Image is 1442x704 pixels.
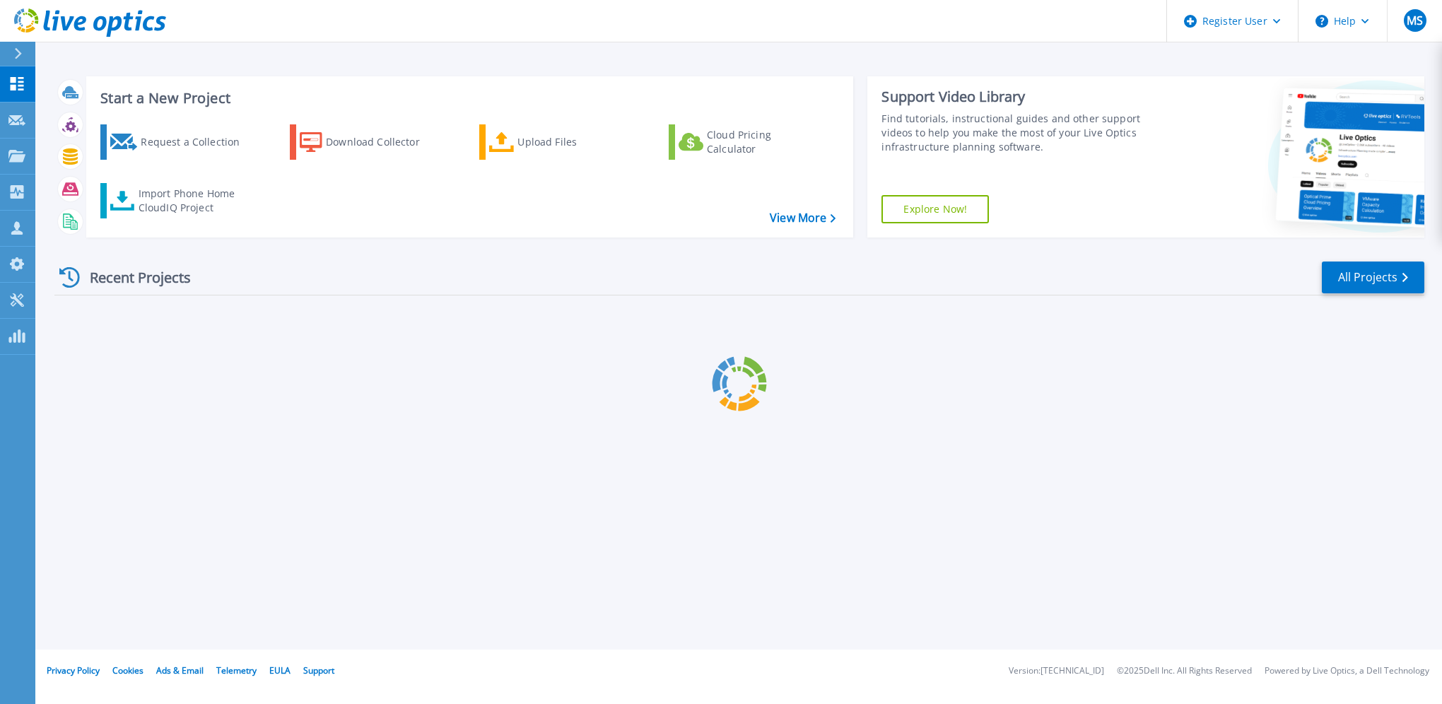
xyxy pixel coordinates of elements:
[139,187,249,215] div: Import Phone Home CloudIQ Project
[216,664,257,676] a: Telemetry
[881,112,1166,154] div: Find tutorials, instructional guides and other support videos to help you make the most of your L...
[1322,262,1424,293] a: All Projects
[156,664,204,676] a: Ads & Email
[112,664,143,676] a: Cookies
[1009,667,1104,676] li: Version: [TECHNICAL_ID]
[100,90,836,106] h3: Start a New Project
[47,664,100,676] a: Privacy Policy
[770,211,836,225] a: View More
[326,128,439,156] div: Download Collector
[303,664,334,676] a: Support
[100,124,258,160] a: Request a Collection
[1117,667,1252,676] li: © 2025 Dell Inc. All Rights Reserved
[881,88,1166,106] div: Support Video Library
[479,124,637,160] a: Upload Files
[269,664,291,676] a: EULA
[707,128,820,156] div: Cloud Pricing Calculator
[54,260,210,295] div: Recent Projects
[1407,15,1423,26] span: MS
[290,124,447,160] a: Download Collector
[517,128,631,156] div: Upload Files
[669,124,826,160] a: Cloud Pricing Calculator
[881,195,989,223] a: Explore Now!
[141,128,254,156] div: Request a Collection
[1265,667,1429,676] li: Powered by Live Optics, a Dell Technology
